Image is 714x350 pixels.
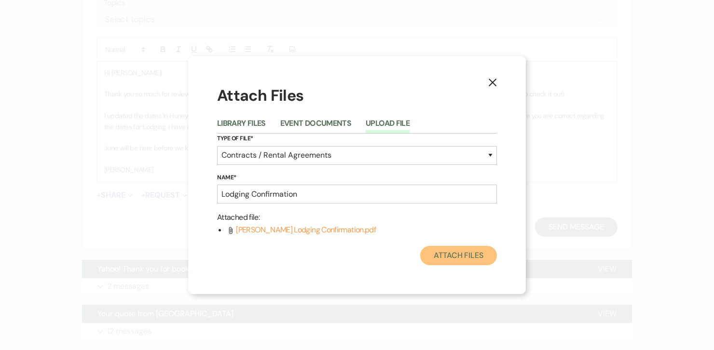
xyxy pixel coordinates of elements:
button: Attach Files [420,246,497,265]
button: Event Documents [280,120,351,133]
button: Upload File [366,120,410,133]
label: Name* [217,173,497,183]
span: [PERSON_NAME] Lodging Confirmation.pdf [236,225,376,235]
button: Library Files [217,120,266,133]
h1: Attach Files [217,85,497,107]
p: Attached file : [217,211,497,224]
label: Type of File* [217,134,497,144]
